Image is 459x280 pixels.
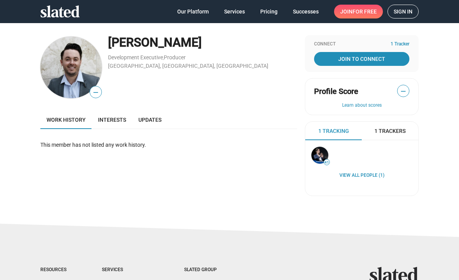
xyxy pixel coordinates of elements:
a: [GEOGRAPHIC_DATA], [GEOGRAPHIC_DATA], [GEOGRAPHIC_DATA] [108,63,268,69]
img: Sean Gearin [40,37,102,98]
button: Learn about scores [314,102,409,109]
span: 41 [324,160,329,165]
span: 1 Tracker [391,41,409,47]
a: Interests [92,111,132,129]
span: Pricing [260,5,278,18]
a: Our Platform [171,5,215,18]
img: Stephan Paternot [311,147,328,164]
span: Updates [138,117,161,123]
span: Successes [293,5,319,18]
span: — [90,87,101,97]
div: Connect [314,41,409,47]
div: This member has not listed any work history. [40,141,297,149]
span: 1 Tracking [318,127,349,135]
span: — [397,86,409,96]
a: Updates [132,111,168,129]
span: for free [353,5,377,18]
a: Development Executive [108,54,163,60]
div: Slated Group [184,267,236,273]
span: Interests [98,117,126,123]
div: Services [102,267,153,273]
span: Our Platform [177,5,209,18]
a: Joinfor free [334,5,383,18]
div: Resources [40,267,71,273]
a: Join To Connect [314,52,409,66]
span: , [163,56,164,60]
a: Successes [287,5,325,18]
a: Pricing [254,5,284,18]
span: 1 Trackers [374,127,406,135]
span: Join To Connect [316,52,408,66]
span: Sign in [394,5,412,18]
span: Work history [47,117,86,123]
span: Services [224,5,245,18]
span: Join [340,5,377,18]
a: Producer [164,54,186,60]
span: Profile Score [314,86,358,97]
div: [PERSON_NAME] [108,34,297,51]
a: Sign in [387,5,419,18]
a: View all People (1) [339,173,384,179]
a: Work history [40,111,92,129]
a: Services [218,5,251,18]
